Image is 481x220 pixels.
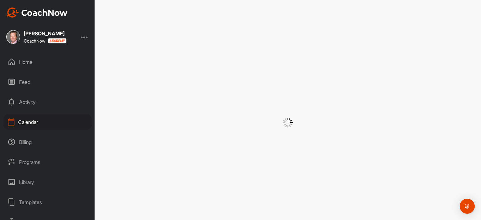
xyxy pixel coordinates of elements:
[3,54,92,70] div: Home
[3,194,92,210] div: Templates
[3,94,92,110] div: Activity
[283,118,293,128] img: G6gVgL6ErOh57ABN0eRmCEwV0I4iEi4d8EwaPGI0tHgoAbU4EAHFLEQAh+QQFCgALACwIAA4AGAASAAAEbHDJSesaOCdk+8xg...
[24,31,66,36] div: [PERSON_NAME]
[3,74,92,90] div: Feed
[24,38,66,43] div: CoachNow
[460,199,475,214] div: Open Intercom Messenger
[3,174,92,190] div: Library
[3,134,92,150] div: Billing
[6,8,68,18] img: CoachNow
[3,154,92,170] div: Programs
[48,38,66,43] img: CoachNow acadmey
[6,30,20,44] img: square_abdfdf2b4235f0032e8ef9e906cebb3a.jpg
[3,114,92,130] div: Calendar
